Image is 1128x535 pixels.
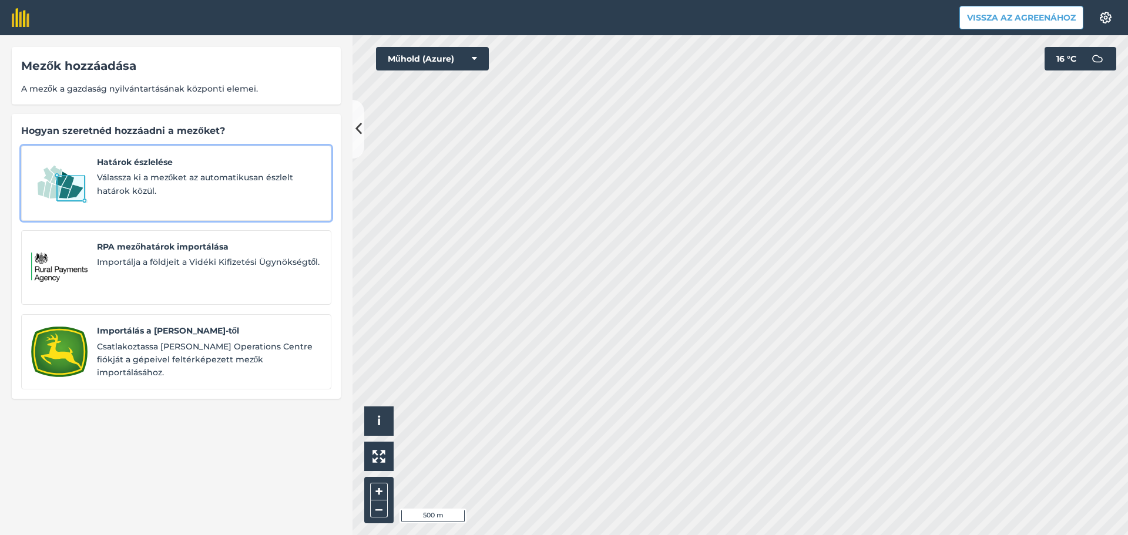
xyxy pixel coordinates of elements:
button: Vissza az Agreenához [959,6,1083,29]
font: Importálja a földjeit a Vidéki Kifizetési Ügynökségtől. [97,257,320,267]
font: Határok észlelése [97,157,173,167]
font: Vissza az Agreenához [967,12,1076,23]
a: RPA mezőhatárok importálásaRPA mezőhatárok importálásaImportálja a földjeit a Vidéki Kifizetési Ü... [21,230,331,305]
img: RPA mezőhatárok importálása [31,240,88,295]
a: Határok észleléseHatárok észleléseVálassza ki a mezőket az automatikusan észlelt határok közül. [21,146,331,221]
font: Importálás a [PERSON_NAME]-től [97,325,240,336]
button: + [370,483,388,500]
img: fieldmargin logó [12,8,29,27]
img: Importálás a John Deere-től [31,324,88,379]
img: Fogaskerék ikon [1099,12,1113,23]
button: i [364,406,394,436]
font: ° [1067,53,1070,64]
font: Válassza ki a mezőket az automatikusan észlelt határok közül. [97,172,294,196]
a: Importálás a John Deere-tőlImportálás a [PERSON_NAME]-tőlCsatlakoztassa [PERSON_NAME] Operations ... [21,314,331,389]
font: A mezők a gazdaság nyilvántartásának központi elemei. [21,83,258,94]
font: Hogyan szeretnéd hozzáadni a mezőket? [21,125,225,136]
font: Mezők hozzáadása [21,59,136,73]
font: RPA mezőhatárok importálása [97,241,229,252]
img: Négy nyíl, egy balra fent, egy jobbra fent, egy jobbra lent és az utolsó balra lent mutat [372,450,385,463]
font: C [1070,53,1076,64]
img: svg+xml;base64,PD94bWwgdmVyc2lvbj0iMS4wIiBlbmNvZGluZz0idXRmLTgiPz4KPCEtLSBHZW5lcmF0b3I6IEFkb2JlIE... [1086,47,1109,70]
font: 16 [1056,53,1065,64]
button: Műhold (Azure) [376,47,489,70]
button: 16 °C [1045,47,1116,70]
span: i [377,413,381,428]
img: Határok észlelése [31,156,88,211]
font: Csatlakoztassa [PERSON_NAME] Operations Centre fiókját a gépeivel feltérképezett mezők importálás... [97,341,313,378]
button: – [370,500,388,517]
font: Műhold (Azure) [388,53,454,64]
